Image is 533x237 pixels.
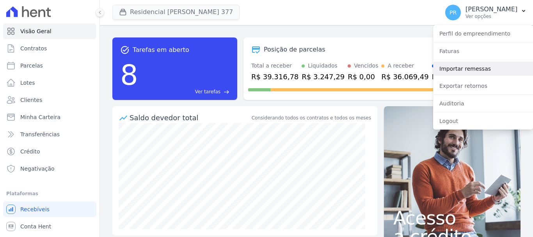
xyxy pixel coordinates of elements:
span: Ver tarefas [195,88,220,95]
a: Crédito [3,144,96,159]
a: Conta Hent [3,219,96,234]
span: task_alt [120,45,130,55]
div: Considerando todos os contratos e todos os meses [252,114,371,121]
button: PR [PERSON_NAME] Ver opções [439,2,533,23]
a: Visão Geral [3,23,96,39]
span: Tarefas em aberto [133,45,189,55]
a: Negativação [3,161,96,176]
div: 8 [120,55,138,95]
a: Parcelas [3,58,96,73]
a: Minha Carteira [3,109,96,125]
span: Acesso [393,208,511,227]
span: Negativação [20,165,55,173]
p: [PERSON_NAME] [465,5,517,13]
a: Recebíveis [3,201,96,217]
a: Importar remessas [433,62,533,76]
span: east [224,89,229,95]
div: R$ 3.247,29 [302,71,345,82]
div: R$ 39.316,78 [251,71,298,82]
a: Faturas [433,44,533,58]
span: PR [449,10,457,15]
a: Clientes [3,92,96,108]
span: Lotes [20,79,35,87]
span: Minha Carteira [20,113,60,121]
div: Saldo devedor total [130,112,250,123]
span: Clientes [20,96,42,104]
span: Visão Geral [20,27,52,35]
div: R$ 0,00 [348,71,378,82]
a: Exportar retornos [433,79,533,93]
span: Transferências [20,130,60,138]
a: Auditoria [433,96,533,110]
div: R$ 36.069,49 [381,71,428,82]
div: A receber [387,62,414,70]
span: Recebíveis [20,205,50,213]
p: Ver opções [465,13,517,20]
a: Transferências [3,127,96,142]
span: Parcelas [20,62,43,69]
div: Liquidados [308,62,338,70]
span: Conta Hent [20,223,51,230]
div: R$ 0,00 [432,71,469,82]
a: Perfil do empreendimento [433,27,533,41]
div: Posição de parcelas [264,45,325,54]
a: Lotes [3,75,96,91]
a: Logout [433,114,533,128]
a: Ver tarefas east [141,88,229,95]
a: Contratos [3,41,96,56]
div: Vencidos [354,62,378,70]
span: Crédito [20,148,40,155]
div: Total a receber [251,62,298,70]
button: Residencial [PERSON_NAME] 377 [112,5,240,20]
div: Plataformas [6,189,93,198]
span: Contratos [20,45,47,52]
